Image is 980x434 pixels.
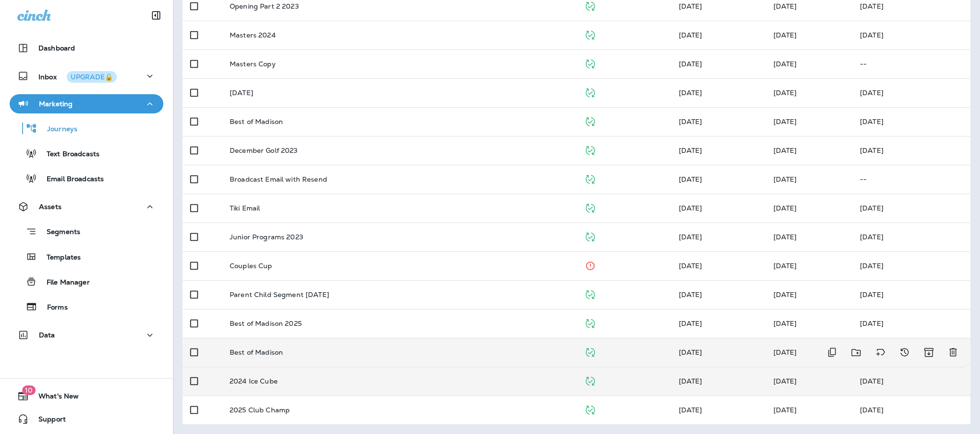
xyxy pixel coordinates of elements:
[230,233,303,241] p: Junior Programs 2023
[584,30,596,38] span: Published
[679,175,702,184] span: Unknown
[584,232,596,240] span: Published
[37,303,68,312] p: Forms
[852,280,970,309] td: [DATE]
[773,261,797,270] span: Kristin Frederickson
[37,175,104,184] p: Email Broadcasts
[230,406,290,414] p: 2025 Club Champ
[10,143,163,163] button: Text Broadcasts
[230,2,299,10] p: Opening Part 2 2023
[895,343,914,362] button: View Changelog
[852,21,970,50] td: [DATE]
[584,116,596,125] span: Published
[773,348,797,357] span: Unknown
[230,147,298,154] p: December Golf 2023
[852,194,970,223] td: [DATE]
[852,396,970,424] td: [DATE]
[679,117,702,126] span: Unknown
[37,150,99,159] p: Text Broadcasts
[39,203,61,211] p: Assets
[584,376,596,384] span: Published
[230,320,302,327] p: Best of Madison 2025
[10,197,163,216] button: Assets
[10,386,163,406] button: 10What's New
[679,319,702,328] span: Kristin Frederickson
[773,146,797,155] span: Kristin Frederickson
[679,204,702,212] span: Unknown
[679,60,702,68] span: Unknown
[773,88,797,97] span: Kristin Frederickson
[584,145,596,154] span: Published
[230,118,283,125] p: Best of Madison
[773,377,797,385] span: Kristin Frederickson
[37,228,80,237] p: Segments
[773,175,797,184] span: Unknown
[679,377,702,385] span: Kristin Frederickson
[584,318,596,327] span: Published
[679,88,702,97] span: Kristin Frederickson
[584,405,596,413] span: Published
[679,406,702,414] span: Kristin Frederickson
[679,348,702,357] span: Unknown
[39,331,55,339] p: Data
[852,309,970,338] td: [DATE]
[230,262,272,270] p: Couples Cup
[852,78,970,107] td: [DATE]
[10,38,163,58] button: Dashboard
[71,74,113,80] div: UPGRADE🔒
[773,233,797,241] span: Unknown
[230,348,283,356] p: Best of Madison
[584,260,596,269] span: Stopped
[38,71,117,81] p: Inbox
[679,2,702,11] span: Unknown
[37,278,90,287] p: File Manager
[38,44,75,52] p: Dashboard
[10,272,163,292] button: File Manager
[10,297,163,317] button: Forms
[39,100,73,108] p: Marketing
[22,385,36,395] span: 10
[773,31,797,39] span: Kristin Frederickson
[29,415,66,427] span: Support
[37,253,81,262] p: Templates
[584,174,596,183] span: Published
[679,290,702,299] span: Unknown
[852,251,970,280] td: [DATE]
[852,136,970,165] td: [DATE]
[919,343,939,362] button: Archive
[10,221,163,242] button: Segments
[10,118,163,138] button: Journeys
[230,89,253,97] p: [DATE]
[773,290,797,299] span: Unknown
[852,367,970,396] td: [DATE]
[230,60,276,68] p: Masters Copy
[143,6,170,25] button: Collapse Sidebar
[10,325,163,345] button: Data
[584,347,596,356] span: Published
[773,117,797,126] span: Unknown
[943,343,963,362] button: Delete
[773,406,797,414] span: Kristin Frederickson
[773,319,797,328] span: Kristin Frederickson
[773,60,797,68] span: Unknown
[10,409,163,429] button: Support
[584,203,596,211] span: Published
[584,1,596,10] span: Published
[230,175,327,183] p: Broadcast Email with Resend
[852,107,970,136] td: [DATE]
[773,2,797,11] span: Unknown
[10,247,163,267] button: Templates
[584,87,596,96] span: Published
[584,59,596,67] span: Published
[679,233,702,241] span: Unknown
[10,66,163,86] button: InboxUPGRADE🔒
[679,261,702,270] span: Kristin Frederickson
[37,125,77,134] p: Journeys
[773,204,797,212] span: Unknown
[871,343,890,362] button: Add tags
[230,377,278,385] p: 2024 Ice Cube
[10,168,163,188] button: Email Broadcasts
[679,146,702,155] span: Kristin Frederickson
[822,343,842,362] button: Duplicate
[230,204,260,212] p: Tiki Email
